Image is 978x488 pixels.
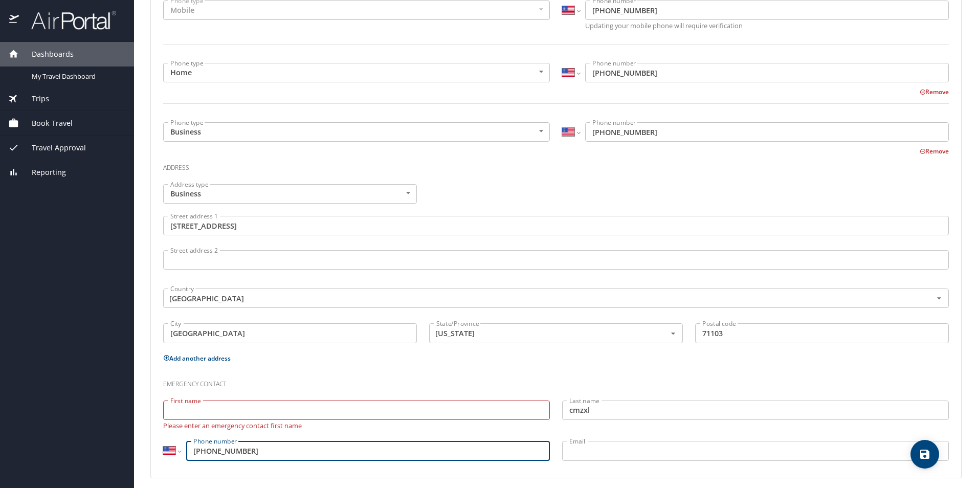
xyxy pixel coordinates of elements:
[933,292,945,304] button: Open
[585,23,949,29] p: Updating your mobile phone will require verification
[163,373,949,390] h3: Emergency contact
[163,157,949,174] h3: Address
[163,1,550,20] div: Mobile
[163,420,550,429] p: Please enter an emergency contact first name
[163,122,550,142] div: Business
[163,63,550,82] div: Home
[9,10,20,30] img: icon-airportal.png
[32,72,122,81] span: My Travel Dashboard
[920,87,949,96] button: Remove
[920,147,949,156] button: Remove
[19,49,74,60] span: Dashboards
[19,142,86,153] span: Travel Approval
[19,93,49,104] span: Trips
[19,167,66,178] span: Reporting
[910,440,939,469] button: save
[163,184,417,204] div: Business
[19,118,73,129] span: Book Travel
[20,10,116,30] img: airportal-logo.png
[163,354,231,363] button: Add another address
[667,327,679,340] button: Open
